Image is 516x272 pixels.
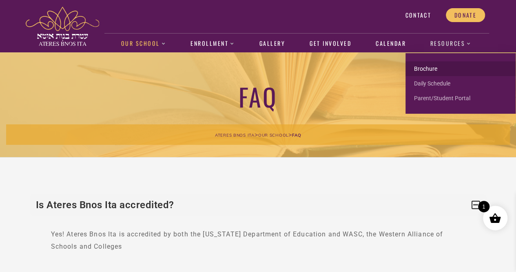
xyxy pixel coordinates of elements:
[6,124,510,145] div: > >
[292,133,301,138] span: FAQ
[258,133,288,138] span: Our School
[396,8,439,22] a: Contact
[426,34,476,53] a: Resources
[446,8,485,22] a: Donate
[30,194,487,216] div: Is Ateres Bnos Ita accredited?
[215,133,255,138] span: Ateres Bnos Ita
[405,53,516,114] ul: Resources
[51,230,443,250] span: Yes! Ateres Bnos Ita is accredited by both the [US_STATE] Department of Education and WASC, the W...
[215,131,255,138] a: Ateres Bnos Ita
[405,91,516,106] a: Parent/Student Portal
[454,11,476,19] span: Donate
[186,34,239,53] a: Enrollment
[405,61,516,76] a: Brochure
[117,34,170,53] a: Our School
[255,34,289,53] a: Gallery
[26,7,99,46] img: ateres
[258,131,288,138] a: Our School
[305,34,355,53] a: Get Involved
[6,81,510,112] h1: FAQ
[405,76,516,91] a: Daily Schedule
[478,201,489,212] span: 1
[405,11,431,19] span: Contact
[371,34,410,53] a: Calendar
